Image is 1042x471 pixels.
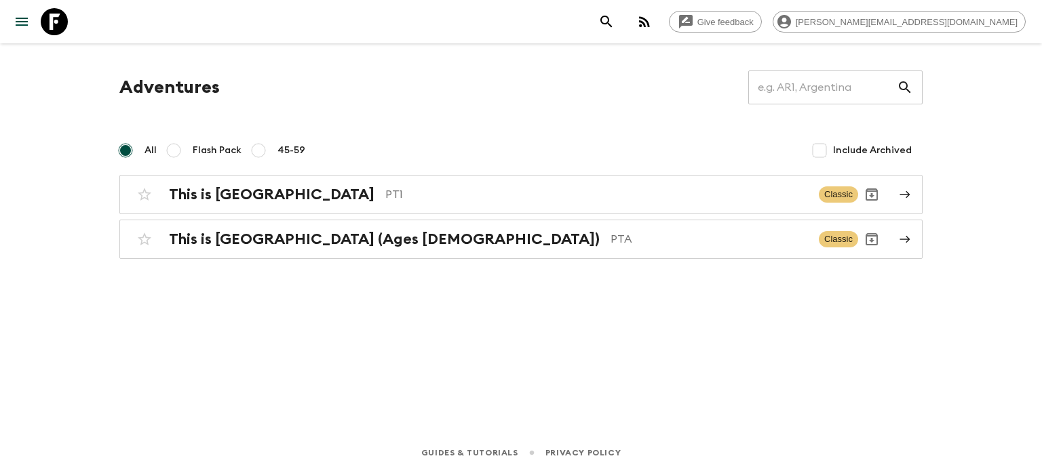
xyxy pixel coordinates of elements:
p: PT1 [385,186,808,203]
input: e.g. AR1, Argentina [748,68,897,106]
button: search adventures [593,8,620,35]
p: PTA [611,231,808,247]
span: Give feedback [690,17,761,27]
span: 45-59 [277,144,305,157]
button: Archive [858,226,885,253]
span: Include Archived [833,144,912,157]
a: This is [GEOGRAPHIC_DATA] (Ages [DEMOGRAPHIC_DATA])PTAClassicArchive [119,220,923,259]
button: menu [8,8,35,35]
span: Classic [819,186,858,203]
span: Classic [819,231,858,247]
h2: This is [GEOGRAPHIC_DATA] [169,186,374,203]
a: Guides & Tutorials [421,445,518,460]
h1: Adventures [119,74,220,101]
button: Archive [858,181,885,208]
a: Privacy Policy [545,445,621,460]
span: All [144,144,157,157]
span: [PERSON_NAME][EMAIL_ADDRESS][DOMAIN_NAME] [788,17,1025,27]
a: This is [GEOGRAPHIC_DATA]PT1ClassicArchive [119,175,923,214]
div: [PERSON_NAME][EMAIL_ADDRESS][DOMAIN_NAME] [773,11,1026,33]
a: Give feedback [669,11,762,33]
span: Flash Pack [193,144,242,157]
h2: This is [GEOGRAPHIC_DATA] (Ages [DEMOGRAPHIC_DATA]) [169,230,600,248]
